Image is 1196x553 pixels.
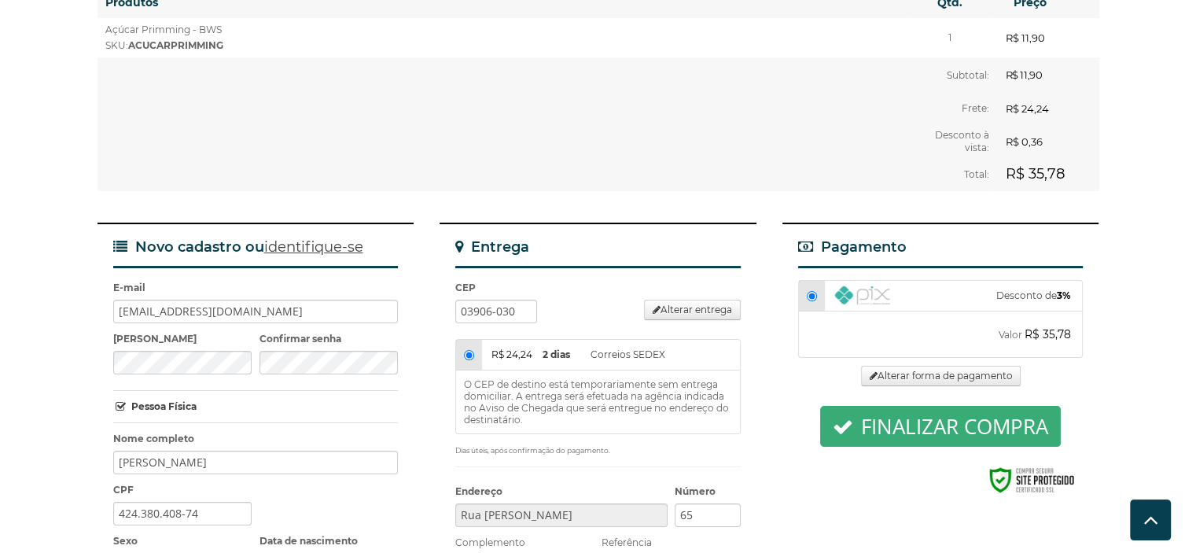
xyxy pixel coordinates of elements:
[455,240,741,268] legend: Entrega
[798,240,1084,268] legend: Pagamento
[113,482,252,498] label: CPF
[128,39,223,51] strong: ACUCARPRIMMING
[1024,326,1070,342] h5: R$ 35,78
[935,129,989,153] span: Desconto à vista:
[113,240,399,268] legend: Novo cadastro ou
[962,102,989,114] span: Frete:
[259,533,399,549] label: Data de nascimento
[113,280,399,296] label: E-mail
[113,431,399,447] label: Nome completo
[981,463,1083,498] img: Compra 100% Segura
[591,348,665,360] span: Correios SEDEX
[1006,30,1099,46] strong: R$ 11,90
[995,281,1070,311] span: Desconto de
[602,535,741,551] label: Referência
[259,331,399,347] label: Confirmar senha
[1006,165,1065,182] strong: R$ 35,78
[455,280,741,296] label: CEP
[675,484,741,500] label: Número
[1006,68,1043,81] strong: R$ 11,90
[998,329,1021,341] span: Valor
[113,331,252,347] label: [PERSON_NAME]
[918,30,981,46] div: 1
[464,350,474,360] input: R$ 24,242 diasCorreios SEDEX
[491,340,532,370] span: R$ 24,24
[820,406,1061,447] button: Finalizar compra
[455,484,668,500] label: Endereço
[947,68,989,80] span: Subtotal:
[834,286,890,305] img: Pague com Pix
[543,340,582,370] b: 2 dias
[861,366,1021,386] a: Alterar forma de pagamento
[644,300,741,320] a: Alterar entrega
[455,446,741,455] p: Dias úteis, após confirmação do pagamento.
[964,168,989,180] span: Total:
[264,238,363,256] a: identifique-se
[1006,135,1043,148] strong: R$ 0,36
[113,533,252,549] label: Sexo
[456,370,740,433] div: O CEP de destino está temporariamente sem entrega domiciliar. A entrega será efetuada na agência ...
[1006,102,1049,115] strong: R$ 24,24
[1056,289,1070,301] b: 3%
[105,22,903,53] div: Açúcar Primming - BWS
[455,535,594,551] label: Complemento
[113,400,197,412] a: Pessoa Física
[105,39,223,51] span: SKU:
